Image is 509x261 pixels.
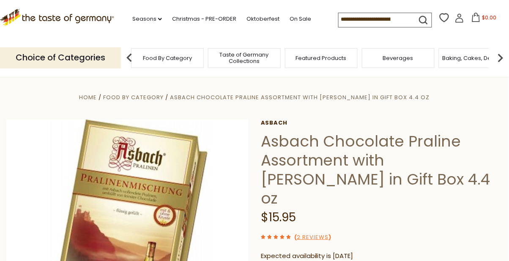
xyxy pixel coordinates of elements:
a: Featured Products [296,55,347,61]
a: Beverages [383,55,413,61]
img: next arrow [492,49,509,66]
span: ( ) [294,233,331,241]
a: Christmas - PRE-ORDER [172,14,236,24]
a: Asbach [261,120,503,126]
span: $15.95 [261,209,296,226]
a: 2 Reviews [297,233,328,242]
a: Food By Category [103,93,164,101]
a: Asbach Chocolate Praline Assortment with [PERSON_NAME] in Gift Box 4.4 oz [170,93,430,101]
a: Home [79,93,97,101]
a: On Sale [290,14,311,24]
button: $0.00 [466,13,502,25]
a: Food By Category [143,55,192,61]
a: Seasons [132,14,162,24]
a: Baking, Cakes, Desserts [442,55,508,61]
a: Taste of Germany Collections [211,52,278,64]
img: previous arrow [121,49,138,66]
span: $0.00 [482,14,497,21]
h1: Asbach Chocolate Praline Assortment with [PERSON_NAME] in Gift Box 4.4 oz [261,132,503,208]
a: Oktoberfest [246,14,279,24]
